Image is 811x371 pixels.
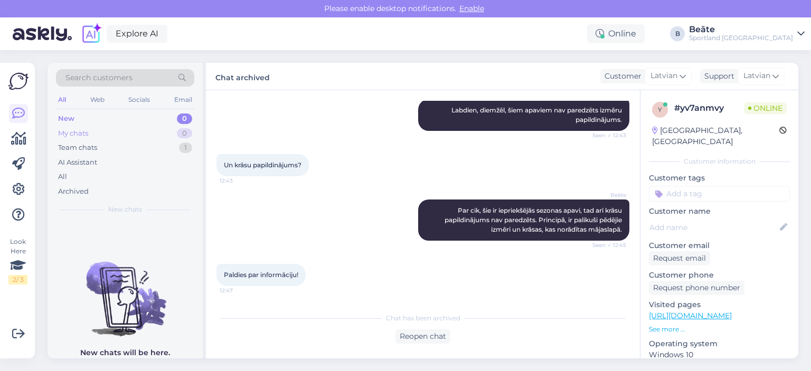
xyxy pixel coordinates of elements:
[587,131,626,139] span: Seen ✓ 12:43
[670,26,685,41] div: B
[65,72,133,83] span: Search customers
[649,338,790,349] p: Operating system
[80,347,170,358] p: New chats will be here.
[650,70,677,82] span: Latvian
[177,128,192,139] div: 0
[649,240,790,251] p: Customer email
[649,281,744,295] div: Request phone number
[58,186,89,197] div: Archived
[451,106,624,123] span: Labdien, diemžēl, šiem apaviem nav paredzēts izmēru papildinājums.
[587,191,626,199] span: Beāte
[649,157,790,166] div: Customer information
[48,243,203,338] img: No chats
[80,23,102,45] img: explore-ai
[386,313,460,323] span: Chat has been archived
[649,173,790,184] p: Customer tags
[674,102,744,115] div: # yv7anmvy
[179,142,192,153] div: 1
[58,172,67,182] div: All
[56,93,68,107] div: All
[220,287,259,294] span: 12:47
[58,128,88,139] div: My chats
[743,70,770,82] span: Latvian
[445,206,624,233] span: Par cik, šie ir iepriekšējās sezonas apavi, tad arī krāsu papildinājums nav paredzēts. Principā, ...
[689,25,805,42] a: BeāteSportland [GEOGRAPHIC_DATA]
[172,93,194,107] div: Email
[689,34,793,42] div: Sportland [GEOGRAPHIC_DATA]
[587,24,645,43] div: Online
[88,93,107,107] div: Web
[126,93,152,107] div: Socials
[700,71,734,82] div: Support
[58,142,97,153] div: Team chats
[649,299,790,310] p: Visited pages
[456,4,487,13] span: Enable
[395,329,450,344] div: Reopen chat
[58,113,74,124] div: New
[587,241,626,249] span: Seen ✓ 12:45
[8,275,27,284] div: 2 / 3
[600,71,642,82] div: Customer
[649,270,790,281] p: Customer phone
[649,311,732,320] a: [URL][DOMAIN_NAME]
[652,125,779,147] div: [GEOGRAPHIC_DATA], [GEOGRAPHIC_DATA]
[8,71,29,91] img: Askly Logo
[8,237,27,284] div: Look Here
[649,206,790,217] p: Customer name
[224,271,298,279] span: Paldies par informāciju!
[744,102,787,114] span: Online
[177,113,192,124] div: 0
[58,157,97,168] div: AI Assistant
[224,161,301,169] span: Un krāsu papildinājums?
[658,106,662,113] span: y
[649,251,710,265] div: Request email
[649,222,778,233] input: Add name
[215,69,270,83] label: Chat archived
[649,186,790,202] input: Add a tag
[689,25,793,34] div: Beāte
[107,25,167,43] a: Explore AI
[220,177,259,185] span: 12:43
[649,349,790,360] p: Windows 10
[108,205,142,214] span: New chats
[649,325,790,334] p: See more ...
